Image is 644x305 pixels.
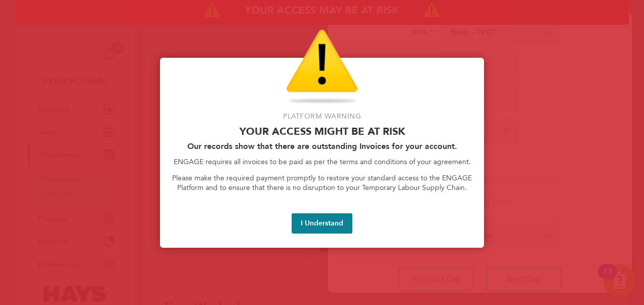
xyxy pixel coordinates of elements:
[292,213,352,234] button: I Understand
[160,58,484,248] div: Access At Risk
[172,173,472,193] p: Please make the required payment promptly to restore your standard access to the ENGAGE Platform ...
[172,125,472,137] p: Your access might be at risk
[172,111,472,122] p: Platform Warning
[286,29,358,105] img: Warning Icon
[172,157,472,167] p: ENGAGE requires all invoices to be paid as per the terms and conditions of your agreement.
[172,141,472,151] h2: Our records show that there are outstanding Invoices for your account.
